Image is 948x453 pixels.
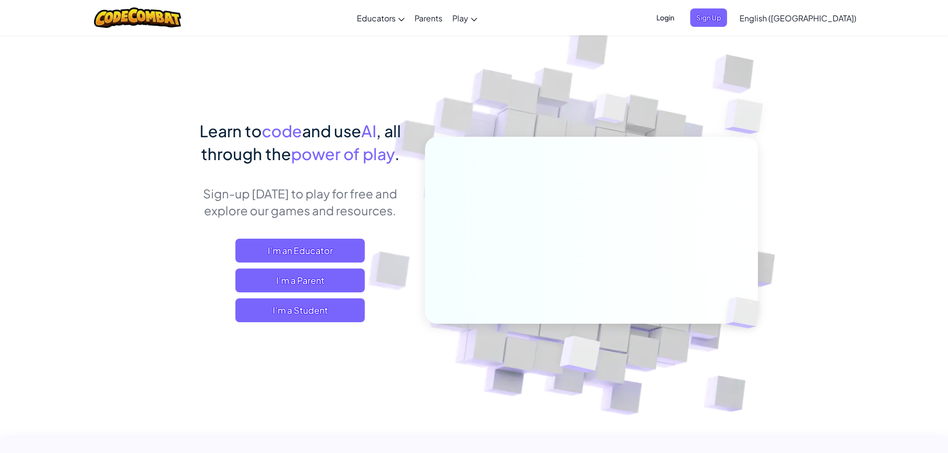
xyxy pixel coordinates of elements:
[302,121,361,141] span: and use
[235,298,365,322] button: I'm a Student
[447,4,482,31] a: Play
[650,8,680,27] button: Login
[361,121,376,141] span: AI
[575,74,647,148] img: Overlap cubes
[452,13,468,23] span: Play
[352,4,410,31] a: Educators
[395,144,400,164] span: .
[735,4,861,31] a: English ([GEOGRAPHIC_DATA])
[709,276,783,349] img: Overlap cubes
[410,4,447,31] a: Parents
[739,13,856,23] span: English ([GEOGRAPHIC_DATA])
[705,75,791,159] img: Overlap cubes
[235,239,365,263] a: I'm an Educator
[262,121,302,141] span: code
[357,13,396,23] span: Educators
[535,315,624,397] img: Overlap cubes
[235,269,365,292] a: I'm a Parent
[191,185,410,219] p: Sign-up [DATE] to play for free and explore our games and resources.
[200,121,262,141] span: Learn to
[94,7,181,28] img: CodeCombat logo
[291,144,395,164] span: power of play
[690,8,727,27] button: Sign Up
